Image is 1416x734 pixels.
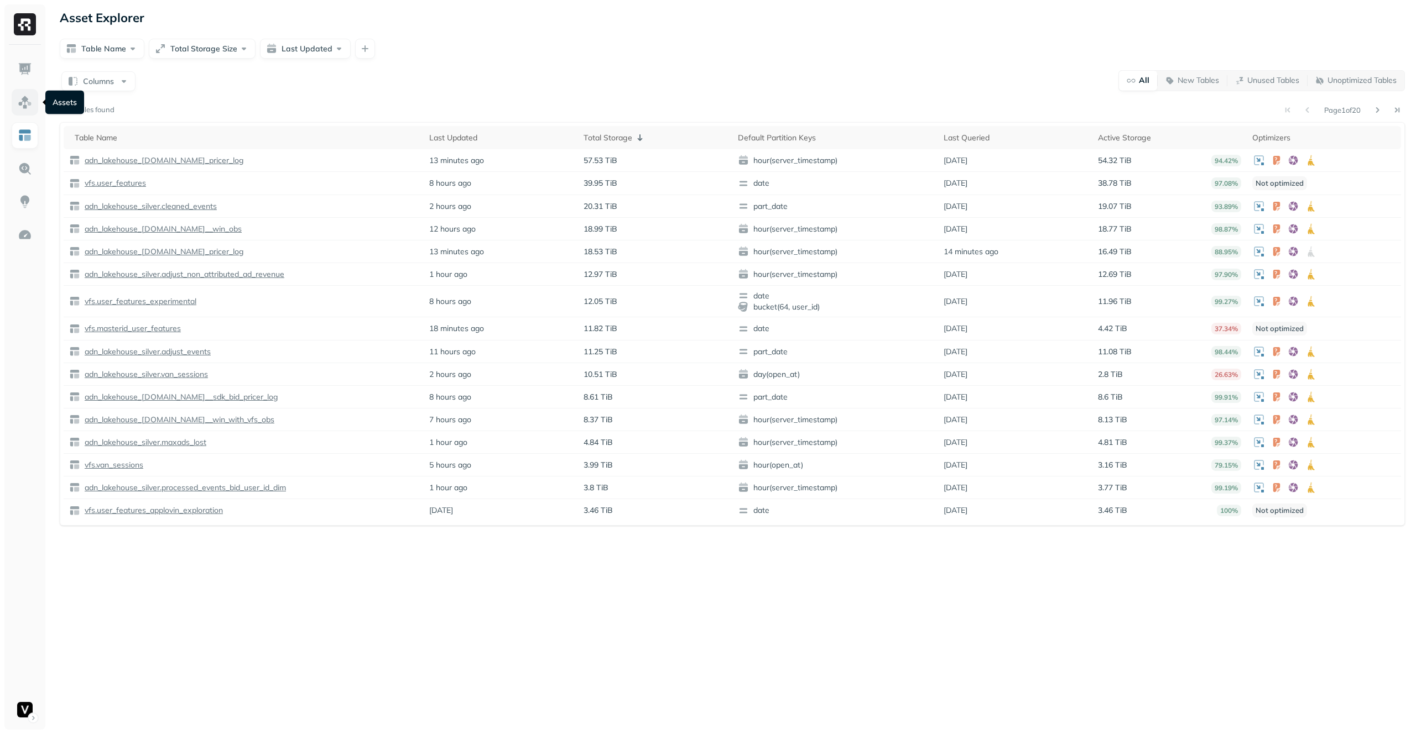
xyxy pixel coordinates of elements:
a: adn_lakehouse_silver.processed_events_bid_user_id_dim [80,483,286,493]
p: 11.82 TiB [584,323,617,334]
p: 8 hours ago [429,296,471,307]
p: Page 1 of 20 [1324,105,1361,115]
p: 18 minutes ago [429,323,484,334]
img: Assets [18,95,32,109]
span: hour(server_timestamp) [738,269,933,280]
p: Not optimized [1252,504,1307,517]
p: adn_lakehouse_[DOMAIN_NAME]__sdk_bid_pricer_log [82,392,278,402]
p: [DATE] [944,178,967,188]
p: [DATE] [944,369,967,380]
a: adn_lakehouse_silver.maxads_lost [80,437,206,448]
p: New Tables [1178,75,1219,86]
a: adn_lakehouse_[DOMAIN_NAME]__win_obs [80,224,242,234]
p: 14 minutes ago [944,247,998,257]
img: table [69,201,80,212]
p: Not optimized [1252,322,1307,335]
p: 4.42 TiB [1098,323,1127,334]
p: 2.8 TiB [1098,369,1123,380]
p: 1 hour ago [429,483,467,493]
p: 12.69 TiB [1098,269,1132,280]
p: [DATE] [944,201,967,212]
div: Assets [45,91,84,114]
p: 79.15% [1211,459,1241,471]
p: adn_lakehouse_[DOMAIN_NAME]__win_with_vfs_obs [82,415,274,425]
p: 97.90% [1211,269,1241,280]
a: adn_lakehouse_silver.adjust_events [80,347,211,357]
p: 88.95% [1211,246,1241,258]
p: [DATE] [944,155,967,166]
span: hour(server_timestamp) [738,482,933,493]
p: [DATE] [944,483,967,493]
p: 16.49 TiB [1098,247,1132,257]
p: 18.99 TiB [584,224,617,234]
button: Columns [61,71,136,91]
a: vfs.van_sessions [80,460,143,470]
p: 93.89% [1211,201,1241,212]
span: bucket(64, user_id) [738,301,933,312]
p: 38.78 TiB [1098,178,1132,188]
p: [DATE] [944,505,967,516]
p: 3.46 TiB [1098,505,1127,516]
p: [DATE] [944,224,967,234]
p: 311 tables found [60,104,114,116]
img: table [69,346,80,357]
p: vfs.user_features_experimental [82,296,196,307]
p: 13 minutes ago [429,247,484,257]
p: [DATE] [944,323,967,334]
img: table [69,178,80,189]
p: 8 hours ago [429,392,471,402]
img: table [69,459,80,470]
div: Table Name [75,133,418,143]
p: vfs.masterid_user_features [82,323,181,334]
p: [DATE] [944,347,967,357]
img: table [69,391,80,402]
p: 99.91% [1211,391,1241,403]
p: All [1139,75,1149,86]
p: 94.42% [1211,155,1241,166]
img: Query Explorer [18,161,32,176]
div: Active Storage [1098,133,1241,143]
p: 13 minutes ago [429,155,484,166]
p: 39.95 TiB [584,178,617,188]
a: adn_lakehouse_silver.cleaned_events [80,201,217,212]
img: Optimization [18,228,32,242]
span: part_date [738,201,933,212]
img: Insights [18,195,32,209]
p: 18.77 TiB [1098,224,1132,234]
img: table [69,246,80,257]
span: hour(open_at) [738,459,933,470]
p: 4.84 TiB [584,437,613,448]
span: date [738,290,933,301]
p: adn_lakehouse_silver.van_sessions [82,369,208,380]
span: hour(server_timestamp) [738,155,933,166]
p: 8.6 TiB [1098,392,1123,402]
img: table [69,223,80,234]
p: Unoptimized Tables [1327,75,1397,86]
p: 26.63% [1211,369,1241,380]
p: [DATE] [944,415,967,425]
p: 12.05 TiB [584,296,617,307]
a: vfs.user_features_experimental [80,296,196,307]
p: [DATE] [944,460,967,470]
p: 12.97 TiB [584,269,617,280]
p: 57.53 TiB [584,155,617,166]
p: 3.46 TiB [584,505,613,516]
img: table [69,414,80,425]
p: 8.13 TiB [1098,415,1127,425]
a: adn_lakehouse_[DOMAIN_NAME]__sdk_bid_pricer_log [80,392,278,402]
img: table [69,482,80,493]
p: 11.96 TiB [1098,296,1132,307]
a: vfs.user_features [80,178,146,188]
p: 2 hours ago [429,369,471,380]
p: 3.8 TiB [584,483,608,493]
p: 99.27% [1211,296,1241,307]
span: date [738,323,933,334]
img: table [69,296,80,307]
img: table [69,437,80,448]
a: vfs.masterid_user_features [80,323,181,334]
div: Optimizers [1252,133,1396,143]
button: Total Storage Size [149,39,256,59]
p: Asset Explorer [60,10,144,25]
img: Voodoo [17,702,33,717]
span: hour(server_timestamp) [738,437,933,448]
